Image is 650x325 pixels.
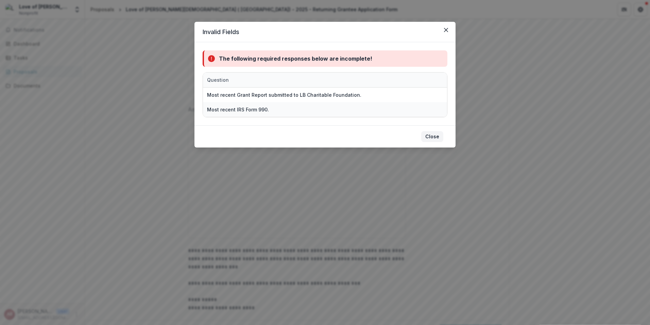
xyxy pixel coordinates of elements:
[194,22,456,42] header: Invalid Fields
[203,76,233,83] div: Question
[421,131,443,142] button: Close
[219,55,372,63] div: The following required responses below are incomplete!
[203,73,373,87] div: Question
[207,106,269,113] div: Most recent IRS Form 990.
[441,25,451,35] button: Close
[207,91,361,98] div: Most recent Grant Report submitted to LB Charitable Foundation.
